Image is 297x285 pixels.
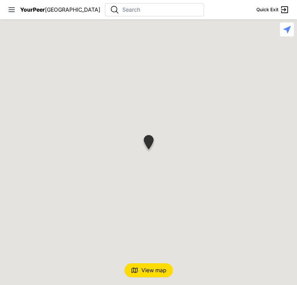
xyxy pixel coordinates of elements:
[142,135,155,152] div: Family Enrichment Center (FEC)
[256,5,289,14] a: Quick Exit
[124,263,173,277] button: View map
[141,266,167,274] span: View map
[20,7,100,12] a: YourPeer[GEOGRAPHIC_DATA]
[256,7,278,13] span: Quick Exit
[130,267,138,274] img: map-icon.svg
[20,6,45,13] span: YourPeer
[45,6,100,13] span: [GEOGRAPHIC_DATA]
[122,6,199,14] input: Search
